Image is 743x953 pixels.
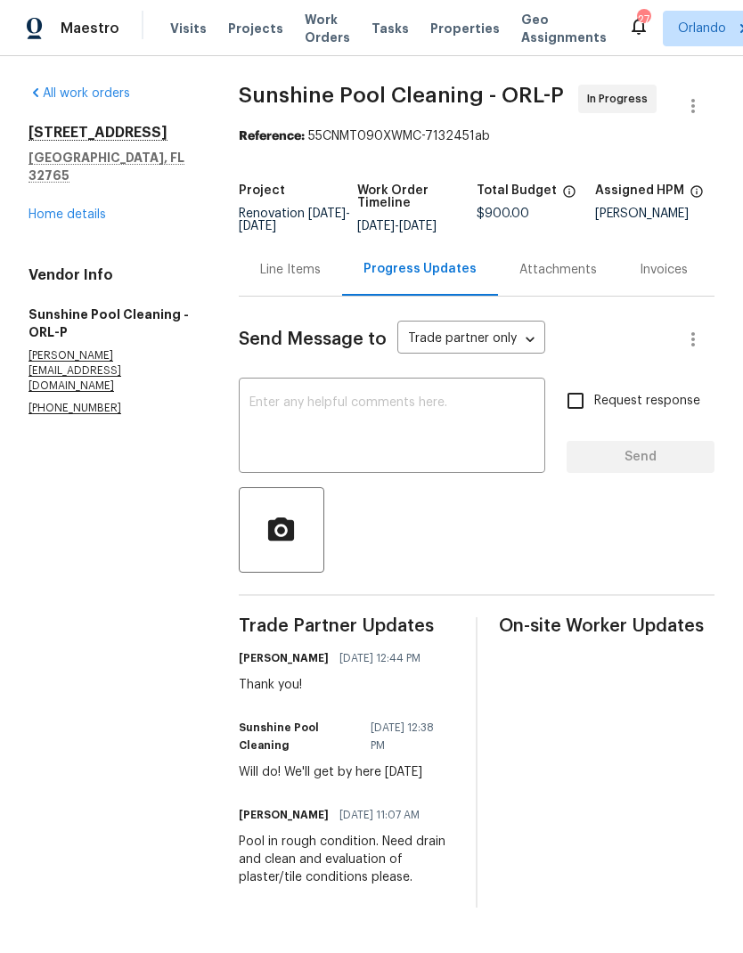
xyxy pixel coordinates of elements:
[239,676,431,694] div: Thank you!
[363,260,477,278] div: Progress Updates
[239,649,329,667] h6: [PERSON_NAME]
[228,20,283,37] span: Projects
[239,184,285,197] h5: Project
[239,833,454,886] div: Pool in rough condition. Need drain and clean and evaluation of plaster/tile conditions please.
[308,208,346,220] span: [DATE]
[637,11,649,29] div: 27
[357,220,437,232] span: -
[339,806,420,824] span: [DATE] 11:07 AM
[595,208,714,220] div: [PERSON_NAME]
[239,220,276,232] span: [DATE]
[29,208,106,221] a: Home details
[239,130,305,143] b: Reference:
[305,11,350,46] span: Work Orders
[594,392,700,411] span: Request response
[690,184,704,208] span: The hpm assigned to this work order.
[477,184,557,197] h5: Total Budget
[499,617,714,635] span: On-site Worker Updates
[357,220,395,232] span: [DATE]
[239,330,387,348] span: Send Message to
[239,127,714,145] div: 55CNMT090XWMC-7132451ab
[595,184,684,197] h5: Assigned HPM
[562,184,576,208] span: The total cost of line items that have been proposed by Opendoor. This sum includes line items th...
[170,20,207,37] span: Visits
[239,806,329,824] h6: [PERSON_NAME]
[521,11,607,46] span: Geo Assignments
[371,719,444,754] span: [DATE] 12:38 PM
[239,208,350,232] span: -
[371,22,409,35] span: Tasks
[399,220,437,232] span: [DATE]
[477,208,529,220] span: $900.00
[260,261,321,279] div: Line Items
[239,85,564,106] span: Sunshine Pool Cleaning - ORL-P
[29,87,130,100] a: All work orders
[239,719,360,754] h6: Sunshine Pool Cleaning
[339,649,420,667] span: [DATE] 12:44 PM
[29,305,196,341] h5: Sunshine Pool Cleaning - ORL-P
[678,20,726,37] span: Orlando
[61,20,119,37] span: Maestro
[239,617,454,635] span: Trade Partner Updates
[430,20,500,37] span: Properties
[587,90,655,108] span: In Progress
[29,266,196,284] h4: Vendor Info
[397,325,545,354] div: Trade partner only
[239,208,350,232] span: Renovation
[357,184,477,209] h5: Work Order Timeline
[519,261,597,279] div: Attachments
[640,261,688,279] div: Invoices
[239,763,454,781] div: Will do! We'll get by here [DATE]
